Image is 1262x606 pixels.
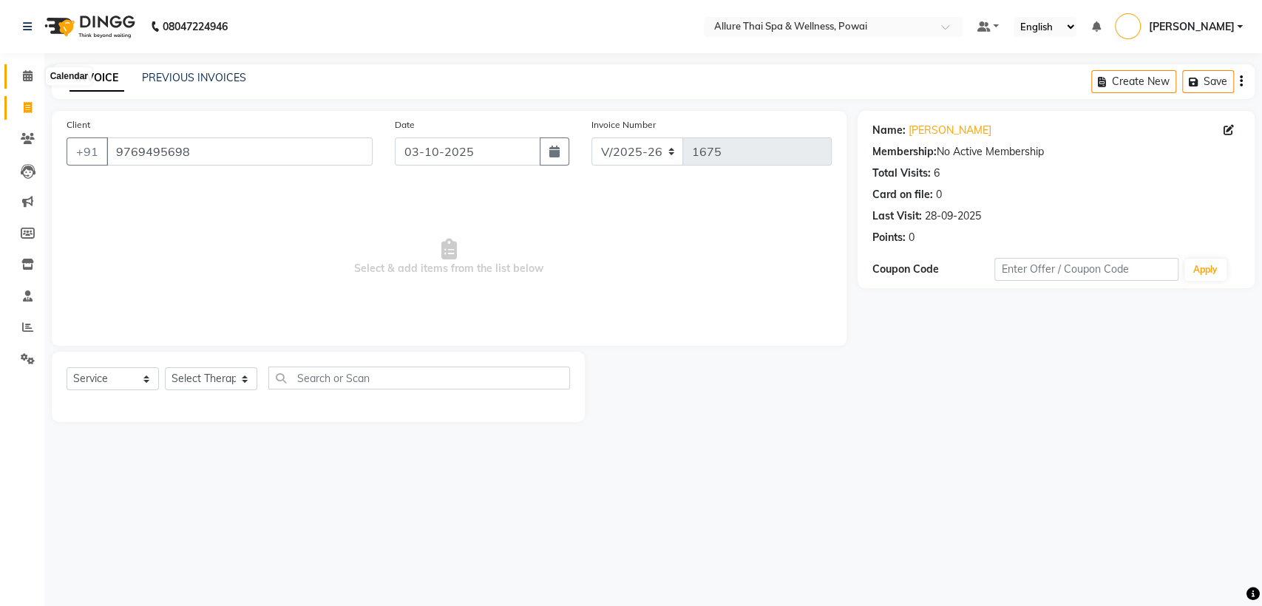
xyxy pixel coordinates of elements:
[268,367,570,389] input: Search or Scan
[936,187,942,202] div: 0
[591,118,656,132] label: Invoice Number
[909,230,915,245] div: 0
[872,230,906,245] div: Points:
[106,137,373,166] input: Search by Name/Mobile/Email/Code
[1182,70,1234,93] button: Save
[925,208,981,224] div: 28-09-2025
[872,208,922,224] div: Last Visit:
[934,166,940,181] div: 6
[872,166,931,181] div: Total Visits:
[872,144,937,160] div: Membership:
[1115,13,1141,39] img: Prashant Mistry
[395,118,415,132] label: Date
[1091,70,1176,93] button: Create New
[872,144,1240,160] div: No Active Membership
[163,6,228,47] b: 08047224946
[67,183,832,331] span: Select & add items from the list below
[872,123,906,138] div: Name:
[994,258,1178,281] input: Enter Offer / Coupon Code
[142,71,246,84] a: PREVIOUS INVOICES
[47,68,92,86] div: Calendar
[1148,19,1234,35] span: [PERSON_NAME]
[38,6,139,47] img: logo
[909,123,991,138] a: [PERSON_NAME]
[1184,259,1227,281] button: Apply
[67,118,90,132] label: Client
[872,187,933,202] div: Card on file:
[872,262,995,277] div: Coupon Code
[67,137,108,166] button: +91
